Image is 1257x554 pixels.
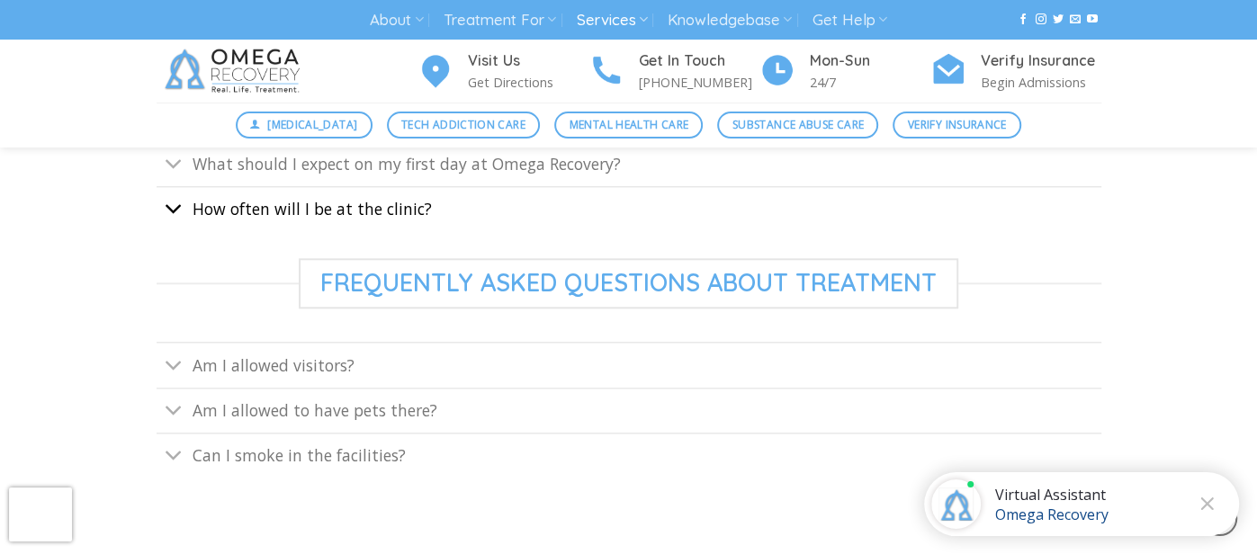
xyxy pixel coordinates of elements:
[193,354,355,376] span: Am I allowed visitors?
[157,192,192,230] button: Toggle
[468,72,588,93] p: Get Directions
[554,112,703,138] a: Mental Health Care
[157,438,192,477] button: Toggle
[267,116,357,133] span: [MEDICAL_DATA]
[732,116,864,133] span: Substance Abuse Care
[908,116,1007,133] span: Verify Insurance
[193,399,437,421] span: Am I allowed to have pets there?
[193,444,406,466] span: Can I smoke in the facilities?
[157,433,1101,478] a: Toggle Can I smoke in the facilities?
[157,347,192,386] button: Toggle
[576,4,647,37] a: Services
[981,72,1101,93] p: Begin Admissions
[1087,13,1098,26] a: Follow on YouTube
[157,141,1101,186] a: Toggle What should I expect on my first day at Omega Recovery?
[157,342,1101,387] a: Toggle Am I allowed visitors?
[370,4,423,37] a: About
[193,198,432,219] span: How often will I be at the clinic?
[157,393,192,432] button: Toggle
[930,49,1101,94] a: Verify Insurance Begin Admissions
[157,147,192,185] button: Toggle
[418,49,588,94] a: Visit Us Get Directions
[193,153,621,174] span: What should I expect on my first day at Omega Recovery?
[401,116,525,133] span: Tech Addiction Care
[157,40,314,103] img: Omega Recovery
[444,4,556,37] a: Treatment For
[236,112,373,138] a: [MEDICAL_DATA]
[299,258,958,308] span: frequently asked questions about treatment
[588,49,759,94] a: Get In Touch [PHONE_NUMBER]
[981,49,1101,73] h4: Verify Insurance
[813,4,887,37] a: Get Help
[1053,13,1064,26] a: Follow on Twitter
[717,112,878,138] a: Substance Abuse Care
[1018,13,1028,26] a: Follow on Facebook
[9,487,72,541] iframe: reCAPTCHA
[893,112,1021,138] a: Verify Insurance
[639,72,759,93] p: [PHONE_NUMBER]
[810,72,930,93] p: 24/7
[157,186,1101,231] a: Toggle How often will I be at the clinic?
[639,49,759,73] h4: Get In Touch
[468,49,588,73] h4: Visit Us
[668,4,792,37] a: Knowledgebase
[810,49,930,73] h4: Mon-Sun
[570,116,688,133] span: Mental Health Care
[387,112,541,138] a: Tech Addiction Care
[1035,13,1046,26] a: Follow on Instagram
[1070,13,1081,26] a: Send us an email
[157,388,1101,433] a: Toggle Am I allowed to have pets there?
